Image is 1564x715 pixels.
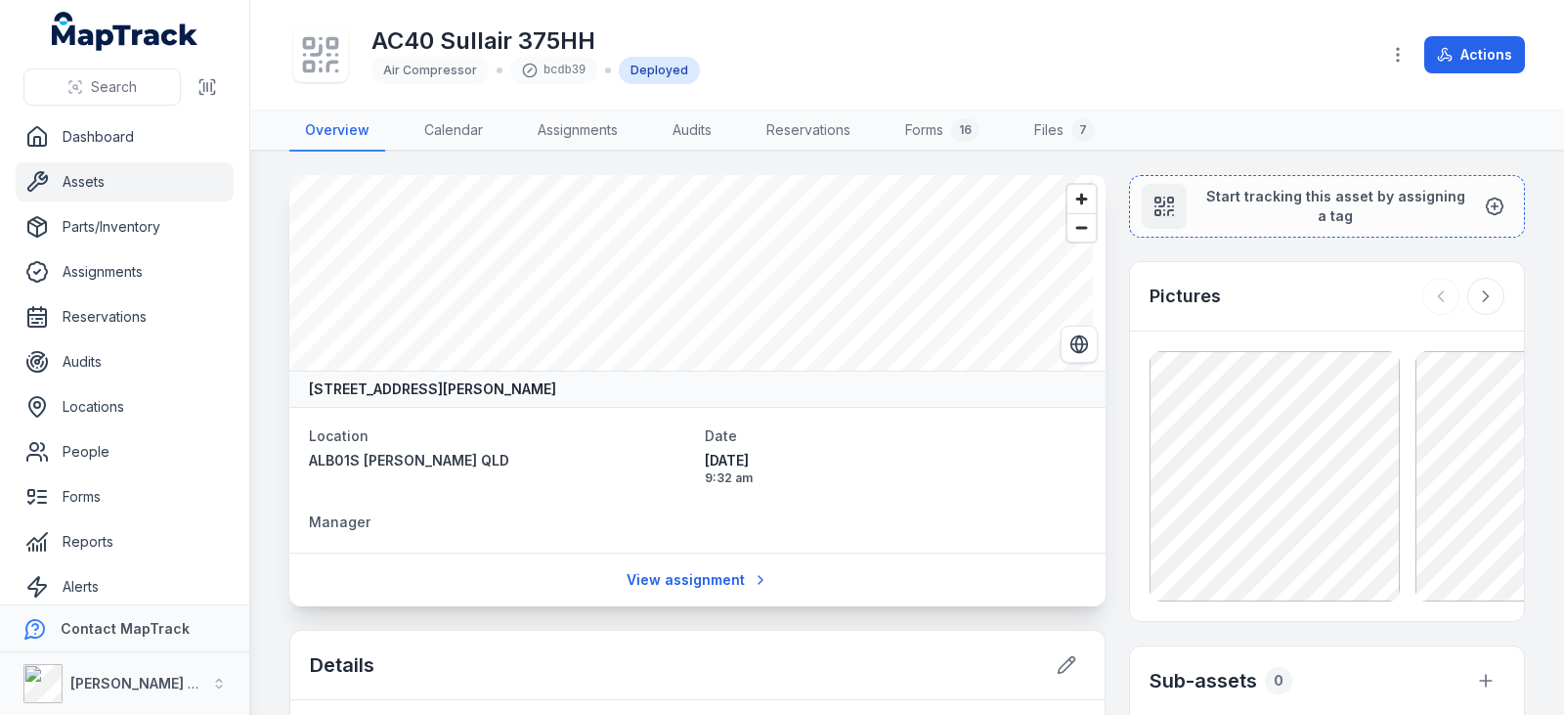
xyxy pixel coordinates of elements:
a: Locations [16,387,234,426]
span: Date [705,427,737,444]
span: [DATE] [705,451,1085,470]
span: Search [91,77,137,97]
a: Forms [16,477,234,516]
button: Switch to Satellite View [1061,326,1098,363]
a: Alerts [16,567,234,606]
div: 0 [1265,667,1292,694]
span: Location [309,427,369,444]
strong: [STREET_ADDRESS][PERSON_NAME] [309,380,556,399]
h2: Sub-assets [1150,667,1257,694]
a: Dashboard [16,117,234,156]
strong: Contact MapTrack [61,620,190,637]
a: ALB01S [PERSON_NAME] QLD [309,451,689,470]
h2: Details [310,651,374,679]
time: 9/5/2025, 9:32:27 AM [705,451,1085,486]
a: People [16,432,234,471]
a: Files7 [1019,111,1110,152]
a: MapTrack [52,12,198,51]
strong: [PERSON_NAME] Group [70,675,231,692]
a: Calendar [409,111,499,152]
button: Zoom out [1067,213,1096,242]
h3: Pictures [1150,283,1221,310]
button: Search [23,68,181,106]
a: Overview [289,111,385,152]
a: Reports [16,522,234,561]
canvas: Map [289,175,1093,371]
a: Audits [657,111,727,152]
a: Audits [16,342,234,381]
button: Actions [1424,36,1525,73]
a: Assignments [16,252,234,291]
h1: AC40 Sullair 375HH [371,25,700,57]
span: Start tracking this asset by assigning a tag [1202,187,1469,226]
a: Forms16 [890,111,995,152]
div: bcdb39 [510,57,597,84]
button: Start tracking this asset by assigning a tag [1129,175,1525,238]
span: Manager [309,514,370,530]
button: Zoom in [1067,185,1096,213]
div: Deployed [619,57,700,84]
a: View assignment [614,561,781,599]
a: Reservations [751,111,866,152]
a: Parts/Inventory [16,207,234,246]
div: 16 [951,118,979,142]
span: 9:32 am [705,470,1085,486]
a: Assets [16,162,234,201]
span: ALB01S [PERSON_NAME] QLD [309,452,509,469]
a: Assignments [522,111,633,152]
div: 7 [1071,118,1095,142]
a: Reservations [16,297,234,336]
span: Air Compressor [383,63,477,77]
